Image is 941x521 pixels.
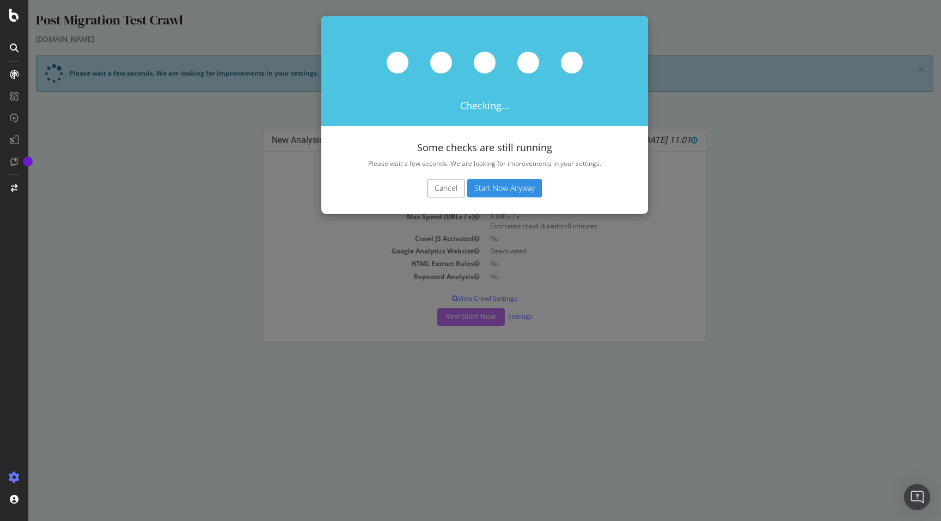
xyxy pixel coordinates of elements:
div: Open Intercom Messenger [904,484,930,510]
button: Start Now Anyway [439,179,514,197]
div: Checking... [293,16,620,126]
h4: Some checks are still running [315,142,598,153]
p: Please wait a few seconds. We are looking for improvements in your settings. [315,159,598,168]
div: Tooltip anchor [23,157,33,166]
button: Cancel [399,179,436,197]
